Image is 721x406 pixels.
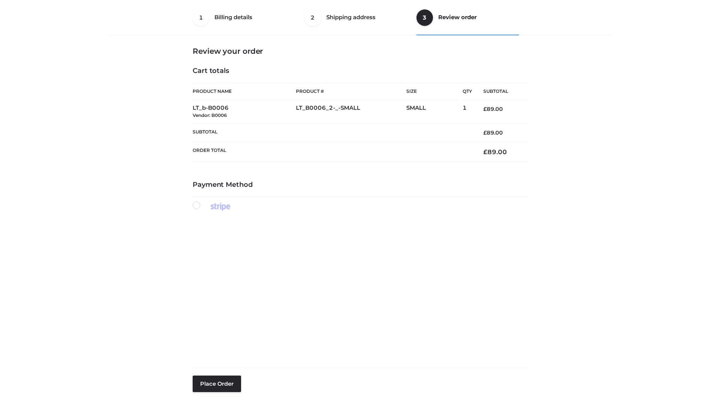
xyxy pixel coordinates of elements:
[193,181,528,189] h4: Payment Method
[193,142,472,162] th: Order Total
[483,129,503,136] bdi: 89.00
[193,83,296,100] th: Product Name
[193,67,528,75] h4: Cart totals
[463,83,472,100] th: Qty
[463,100,472,124] td: 1
[483,148,507,156] bdi: 89.00
[296,100,406,124] td: LT_B0006_2-_-SMALL
[406,100,463,124] td: SMALL
[193,376,241,392] button: Place order
[483,106,503,112] bdi: 89.00
[296,83,406,100] th: Product #
[472,83,528,100] th: Subtotal
[193,47,528,56] h3: Review your order
[483,148,487,156] span: £
[406,83,459,100] th: Size
[483,106,487,112] span: £
[483,129,487,136] span: £
[191,219,527,355] iframe: Secure payment input frame
[193,123,472,142] th: Subtotal
[193,112,227,118] small: Vendor: B0006
[193,100,296,124] td: LT_b-B0006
